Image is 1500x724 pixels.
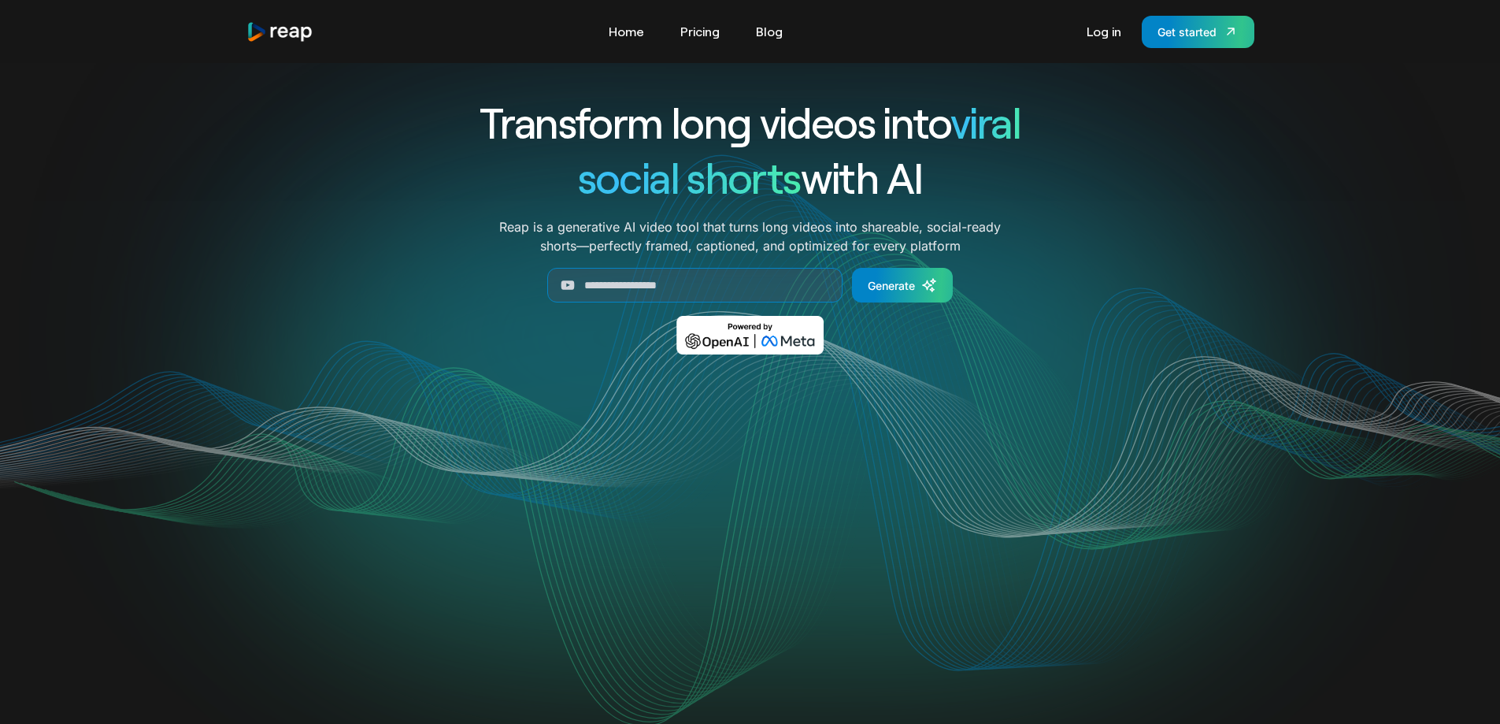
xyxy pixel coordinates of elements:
[499,217,1001,255] p: Reap is a generative AI video tool that turns long videos into shareable, social-ready shorts—per...
[578,151,801,202] span: social shorts
[950,96,1020,147] span: viral
[423,268,1078,303] form: Generate Form
[423,95,1078,150] h1: Transform long videos into
[433,377,1067,695] video: Your browser does not support the video tag.
[601,19,652,44] a: Home
[1142,16,1254,48] a: Get started
[246,21,314,43] img: reap logo
[423,150,1078,205] h1: with AI
[852,268,953,303] a: Generate
[868,277,915,294] div: Generate
[676,316,824,355] img: Powered by OpenAI & Meta
[748,19,791,44] a: Blog
[1079,19,1129,44] a: Log in
[246,21,314,43] a: home
[1157,24,1217,40] div: Get started
[672,19,728,44] a: Pricing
